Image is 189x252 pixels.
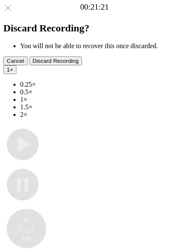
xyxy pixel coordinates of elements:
li: 1.5× [20,103,186,111]
button: 1× [3,65,16,74]
h2: Discard Recording? [3,23,186,34]
button: Cancel [3,57,28,65]
li: 2× [20,111,186,118]
button: Discard Recording [29,57,82,65]
li: 0.5× [20,88,186,96]
a: 00:21:21 [80,3,109,12]
li: You will not be able to recover this once discarded. [20,42,186,50]
li: 1× [20,96,186,103]
li: 0.25× [20,81,186,88]
span: 1 [7,67,10,73]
